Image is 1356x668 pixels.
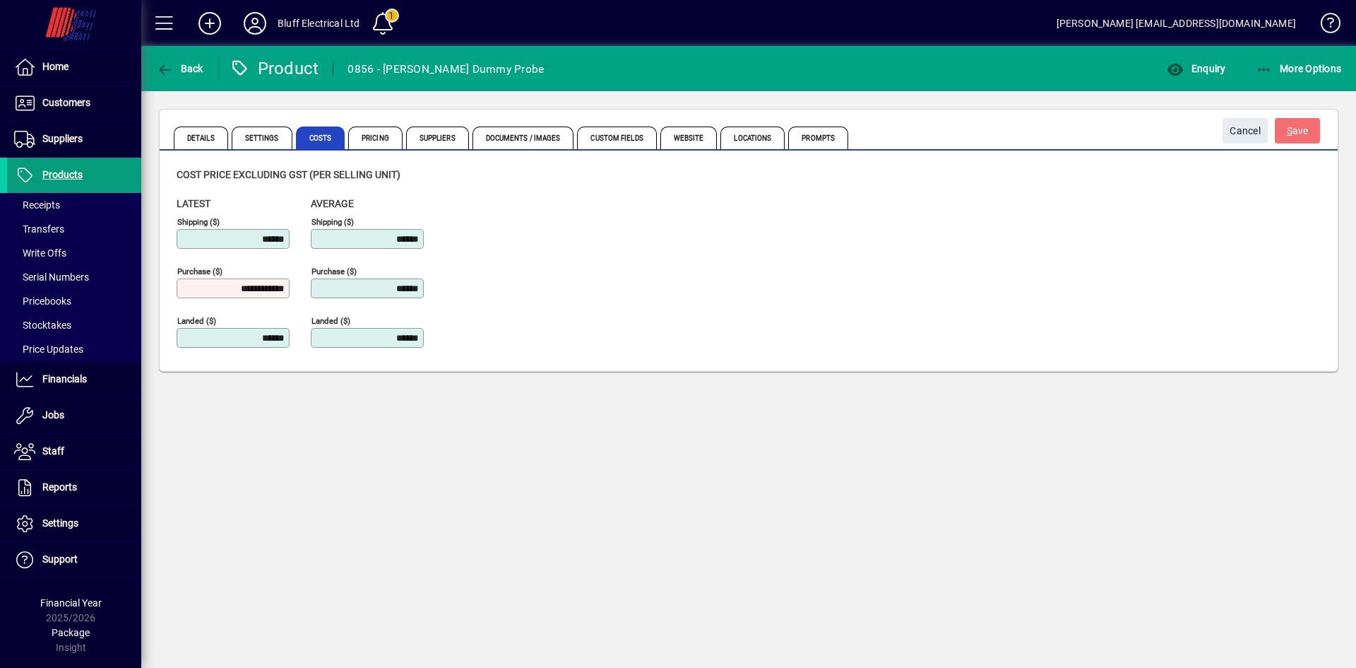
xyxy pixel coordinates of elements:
[7,289,141,313] a: Pricebooks
[1310,3,1338,49] a: Knowledge Base
[311,266,357,276] mat-label: Purchase ($)
[7,241,141,265] a: Write Offs
[472,127,574,149] span: Documents / Images
[311,217,354,227] mat-label: Shipping ($)
[187,11,232,36] button: Add
[1252,56,1345,81] button: More Options
[14,271,89,283] span: Serial Numbers
[311,198,354,209] span: Average
[42,409,64,421] span: Jobs
[7,49,141,85] a: Home
[177,217,220,227] mat-label: Shipping ($)
[177,316,216,326] mat-label: Landed ($)
[40,597,102,609] span: Financial Year
[42,61,69,72] span: Home
[14,223,64,235] span: Transfers
[7,506,141,541] a: Settings
[14,320,71,331] span: Stocktakes
[1167,63,1225,74] span: Enquiry
[52,627,90,638] span: Package
[7,265,141,289] a: Serial Numbers
[177,198,210,209] span: Latest
[577,127,656,149] span: Custom Fields
[177,266,222,276] mat-label: Purchase ($)
[232,11,278,36] button: Profile
[278,12,360,35] div: Bluff Electrical Ltd
[788,127,848,149] span: Prompts
[177,169,400,180] span: Cost price excluding GST (per selling unit)
[42,553,78,565] span: Support
[347,58,544,81] div: 0856 - [PERSON_NAME] Dummy Probe
[348,127,403,149] span: Pricing
[660,127,718,149] span: Website
[406,127,469,149] span: Suppliers
[311,316,350,326] mat-label: Landed ($)
[14,295,71,307] span: Pricebooks
[42,97,90,108] span: Customers
[7,337,141,361] a: Price Updates
[42,133,83,144] span: Suppliers
[1223,118,1268,143] button: Cancel
[7,313,141,337] a: Stocktakes
[42,373,87,385] span: Financials
[1057,12,1296,35] div: [PERSON_NAME] [EMAIL_ADDRESS][DOMAIN_NAME]
[14,344,83,355] span: Price Updates
[296,127,345,149] span: Costs
[7,122,141,157] a: Suppliers
[1256,63,1342,74] span: More Options
[153,56,207,81] button: Back
[7,86,141,121] a: Customers
[230,57,319,80] div: Product
[7,398,141,433] a: Jobs
[7,217,141,241] a: Transfers
[232,127,292,149] span: Settings
[7,193,141,217] a: Receipts
[141,56,219,81] app-page-header-button: Back
[42,169,83,180] span: Products
[174,127,228,149] span: Details
[720,127,785,149] span: Locations
[7,470,141,505] a: Reports
[156,63,203,74] span: Back
[42,445,64,457] span: Staff
[7,362,141,397] a: Financials
[1275,118,1320,143] button: Save
[1287,125,1292,136] span: S
[1163,56,1229,81] button: Enquiry
[1287,119,1309,143] span: ave
[14,199,60,211] span: Receipts
[7,434,141,469] a: Staff
[1230,119,1261,143] span: Cancel
[7,542,141,578] a: Support
[42,481,77,493] span: Reports
[14,247,66,259] span: Write Offs
[42,517,78,529] span: Settings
